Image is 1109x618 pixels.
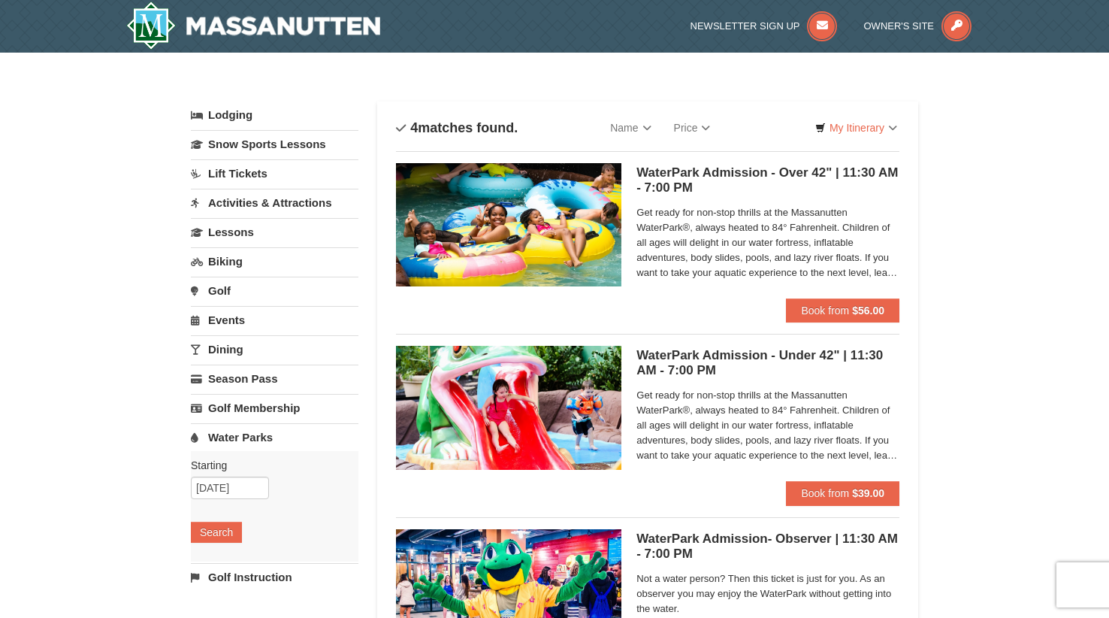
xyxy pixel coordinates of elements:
[690,20,838,32] a: Newsletter Sign Up
[191,365,358,392] a: Season Pass
[191,130,358,158] a: Snow Sports Lessons
[396,163,621,286] img: 6619917-1560-394ba125.jpg
[191,522,242,543] button: Search
[852,304,884,317] strong: $56.00
[126,2,380,50] a: Massanutten Resort
[636,348,899,378] h5: WaterPark Admission - Under 42" | 11:30 AM - 7:00 PM
[663,113,722,143] a: Price
[786,481,899,505] button: Book from $39.00
[396,346,621,469] img: 6619917-1570-0b90b492.jpg
[864,20,972,32] a: Owner's Site
[636,165,899,195] h5: WaterPark Admission - Over 42" | 11:30 AM - 7:00 PM
[864,20,935,32] span: Owner's Site
[126,2,380,50] img: Massanutten Resort Logo
[636,388,899,463] span: Get ready for non-stop thrills at the Massanutten WaterPark®, always heated to 84° Fahrenheit. Ch...
[191,159,358,187] a: Lift Tickets
[191,277,358,304] a: Golf
[636,571,899,616] span: Not a water person? Then this ticket is just for you. As an observer you may enjoy the WaterPark ...
[690,20,800,32] span: Newsletter Sign Up
[801,487,849,499] span: Book from
[599,113,662,143] a: Name
[191,247,358,275] a: Biking
[636,532,899,562] h5: WaterPark Admission- Observer | 11:30 AM - 7:00 PM
[191,394,358,422] a: Golf Membership
[191,218,358,246] a: Lessons
[801,304,849,317] span: Book from
[191,423,358,451] a: Water Parks
[191,189,358,217] a: Activities & Attractions
[191,458,347,473] label: Starting
[805,117,907,139] a: My Itinerary
[636,205,899,280] span: Get ready for non-stop thrills at the Massanutten WaterPark®, always heated to 84° Fahrenheit. Ch...
[191,563,358,591] a: Golf Instruction
[852,487,884,499] strong: $39.00
[786,298,899,323] button: Book from $56.00
[191,101,358,129] a: Lodging
[191,306,358,334] a: Events
[191,335,358,363] a: Dining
